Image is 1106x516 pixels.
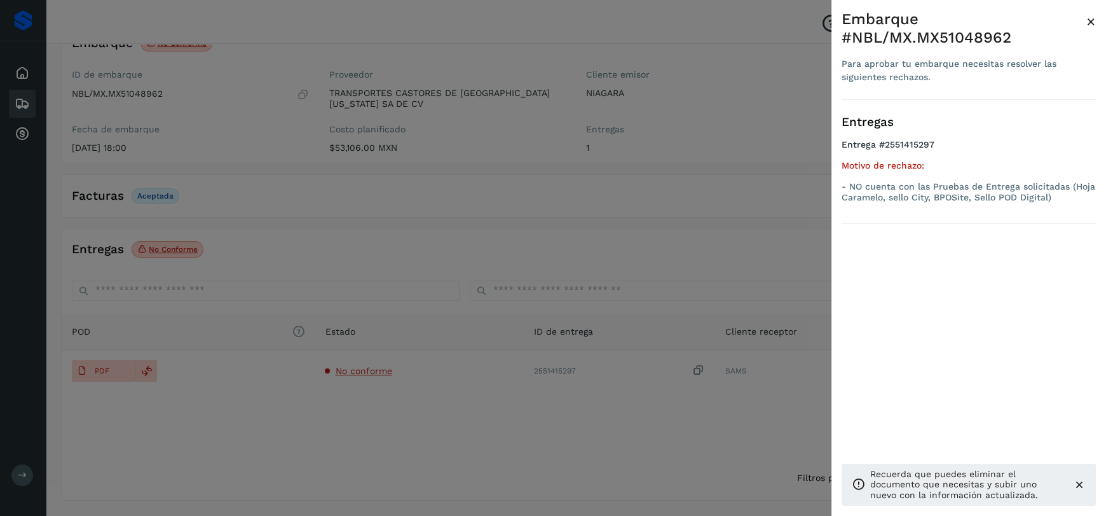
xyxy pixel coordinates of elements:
div: Embarque #NBL/MX.MX51048962 [842,10,1086,47]
h3: Entregas [842,115,1096,130]
span: × [1086,13,1096,31]
h5: Motivo de rechazo: [842,160,1096,171]
button: Close [1086,10,1096,33]
h4: Entrega #2551415297 [842,139,1096,160]
p: Recuerda que puedes eliminar el documento que necesitas y subir uno nuevo con la información actu... [870,469,1063,501]
div: Para aprobar tu embarque necesitas resolver las siguientes rechazos. [842,57,1086,84]
p: - NO cuenta con las Pruebas de Entrega solicitadas (Hoja Caramelo, sello City, BPOSite, Sello POD... [842,181,1096,203]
